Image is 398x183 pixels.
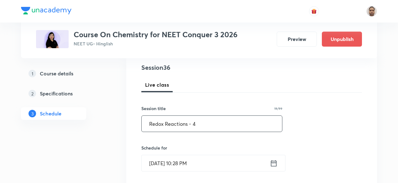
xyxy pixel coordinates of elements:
[40,70,73,77] h5: Course details
[274,107,282,110] p: 19/99
[309,6,319,16] button: avatar
[21,7,71,14] img: Company Logo
[36,30,69,48] img: 35F24DD3-CDF2-4AEF-A0BF-A419BFABD301_plus.png
[21,67,106,80] a: 1Course details
[141,145,282,151] h6: Schedule for
[141,63,256,72] h4: Session 36
[40,110,61,117] h5: Schedule
[142,116,282,132] input: A great title is short, clear and descriptive
[366,6,377,17] img: Shekhar Banerjee
[277,32,317,47] button: Preview
[141,105,166,112] h6: Session title
[74,30,238,39] h3: Course On Chemistry for NEET Conquer 3 2026
[40,90,73,97] h5: Specifications
[311,8,317,14] img: avatar
[29,110,36,117] p: 3
[74,40,238,47] p: NEET UG • Hinglish
[145,81,169,89] span: Live class
[21,7,71,16] a: Company Logo
[29,90,36,97] p: 2
[29,70,36,77] p: 1
[21,87,106,100] a: 2Specifications
[322,32,362,47] button: Unpublish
